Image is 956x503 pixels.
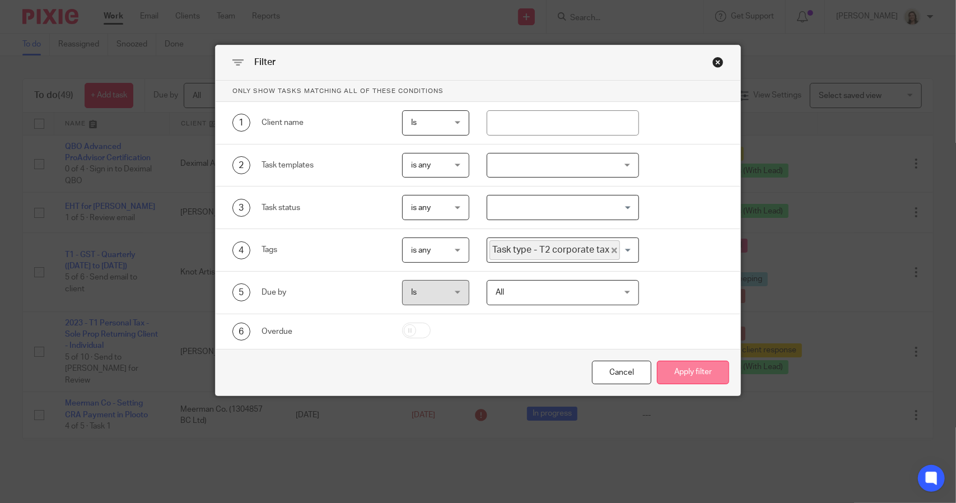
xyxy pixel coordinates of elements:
[232,241,250,259] div: 4
[411,246,431,254] span: is any
[592,361,651,385] div: Close this dialog window
[487,195,638,220] div: Search for option
[488,198,632,217] input: Search for option
[262,202,384,213] div: Task status
[216,81,740,102] p: Only show tasks matching all of these conditions
[712,57,724,68] div: Close this dialog window
[262,244,384,255] div: Tags
[489,240,620,260] span: Task type - T2 corporate tax
[487,237,638,263] div: Search for option
[657,361,729,385] button: Apply filter
[232,156,250,174] div: 2
[411,204,431,212] span: is any
[612,248,617,253] button: Deselect Task type - T2 corporate tax
[496,288,504,296] span: All
[411,119,417,127] span: Is
[262,117,384,128] div: Client name
[232,283,250,301] div: 5
[411,161,431,169] span: is any
[254,58,276,67] span: Filter
[232,323,250,341] div: 6
[621,240,632,260] input: Search for option
[262,287,384,298] div: Due by
[262,326,384,337] div: Overdue
[232,199,250,217] div: 3
[262,160,384,171] div: Task templates
[232,114,250,132] div: 1
[411,288,417,296] span: Is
